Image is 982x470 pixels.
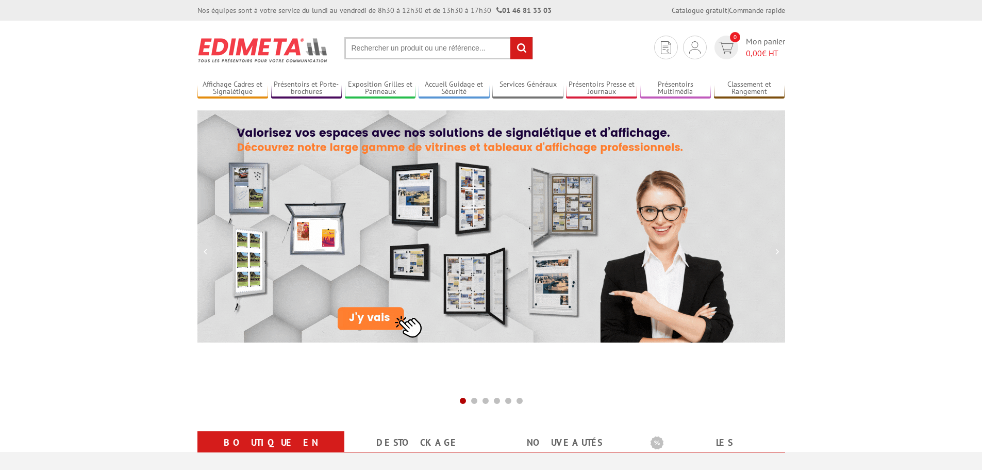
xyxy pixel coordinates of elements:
[345,80,416,97] a: Exposition Grilles et Panneaux
[661,41,671,54] img: devis rapide
[714,80,785,97] a: Classement et Rangement
[197,31,329,69] img: Présentoir, panneau, stand - Edimeta - PLV, affichage, mobilier bureau, entreprise
[566,80,637,97] a: Présentoirs Presse et Journaux
[672,5,785,15] div: |
[197,5,552,15] div: Nos équipes sont à votre service du lundi au vendredi de 8h30 à 12h30 et de 13h30 à 17h30
[197,80,269,97] a: Affichage Cadres et Signalétique
[504,433,626,452] a: nouveautés
[344,37,533,59] input: Rechercher un produit ou une référence...
[719,42,734,54] img: devis rapide
[672,6,727,15] a: Catalogue gratuit
[746,36,785,59] span: Mon panier
[357,433,479,452] a: Destockage
[496,6,552,15] strong: 01 46 81 33 03
[746,47,785,59] span: € HT
[746,48,762,58] span: 0,00
[689,41,701,54] img: devis rapide
[271,80,342,97] a: Présentoirs et Porte-brochures
[419,80,490,97] a: Accueil Guidage et Sécurité
[492,80,563,97] a: Services Généraux
[640,80,711,97] a: Présentoirs Multimédia
[651,433,779,454] b: Les promotions
[510,37,532,59] input: rechercher
[730,32,740,42] span: 0
[729,6,785,15] a: Commande rapide
[712,36,785,59] a: devis rapide 0 Mon panier 0,00€ HT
